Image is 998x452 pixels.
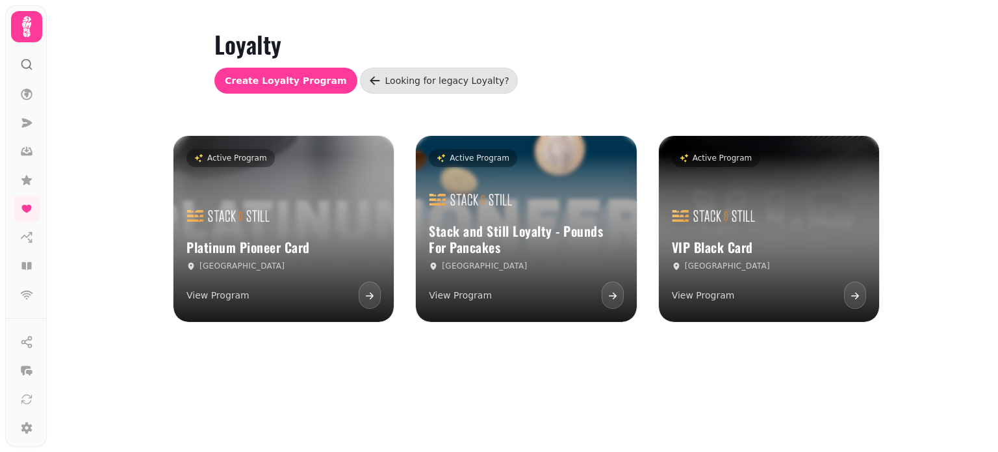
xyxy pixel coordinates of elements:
[416,136,636,322] a: Active ProgramStack and Still Loyalty - Pounds For PancakesStack and Still Loyalty - Pounds For P...
[659,136,879,322] a: Active ProgramVIP Black CardVIP Black Card[GEOGRAPHIC_DATA]View Program
[442,261,527,271] p: [GEOGRAPHIC_DATA]
[672,289,735,302] p: View Program
[693,153,752,163] p: Active Program
[186,200,270,232] img: Platinum Pioneer Card
[672,200,755,232] img: VIP Black Card
[173,136,394,322] a: Active ProgramPlatinum Pioneer CardPlatinum Pioneer Card[GEOGRAPHIC_DATA]View Program
[685,261,770,271] p: [GEOGRAPHIC_DATA]
[186,289,249,302] p: View Program
[429,223,623,256] h3: Stack and Still Loyalty - Pounds For Pancakes
[385,74,509,87] div: Looking for legacy Loyalty?
[672,239,866,256] h3: VIP Black Card
[429,289,492,302] p: View Program
[214,68,357,94] button: Create Loyalty Program
[360,68,518,94] a: Looking for legacy Loyalty?
[207,153,267,163] p: Active Program
[225,76,347,85] span: Create Loyalty Program
[429,184,512,215] img: Stack and Still Loyalty - Pounds For Pancakes
[450,153,509,163] p: Active Program
[199,261,285,271] p: [GEOGRAPHIC_DATA]
[186,239,381,256] h3: Platinum Pioneer Card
